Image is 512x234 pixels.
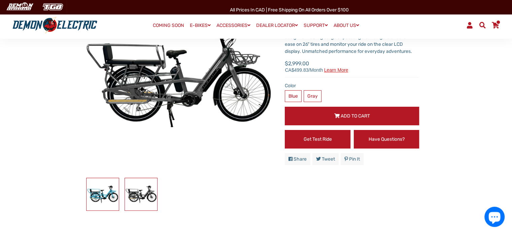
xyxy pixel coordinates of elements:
button: Add to Cart [285,107,419,125]
a: ABOUT US [331,21,362,30]
img: TGB Canada [39,1,67,12]
span: Add to Cart [341,113,370,119]
a: DEALER LOCATOR [254,21,300,30]
label: Gray [304,90,321,102]
a: Get Test Ride [285,130,350,148]
a: COMING SOON [150,21,186,30]
img: Demon Electric [3,1,36,12]
a: ACCESSORIES [214,21,253,30]
label: Blue [285,90,302,102]
span: All Prices in CAD | Free shipping on all orders over $100 [230,7,349,13]
label: Color [285,82,419,89]
span: Share [294,156,307,162]
span: Tweet [322,156,335,162]
img: Ecocarrier Cargo E-Bike [125,178,157,210]
img: Ecocarrier Cargo E-Bike [87,178,119,210]
img: Demon Electric logo [10,16,100,34]
a: Have Questions? [354,130,419,148]
inbox-online-store-chat: Shopify online store chat [482,207,507,229]
a: E-BIKES [187,21,213,30]
a: SUPPORT [301,21,330,30]
span: Pin it [349,156,360,162]
span: $2,999.00 [285,60,348,72]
